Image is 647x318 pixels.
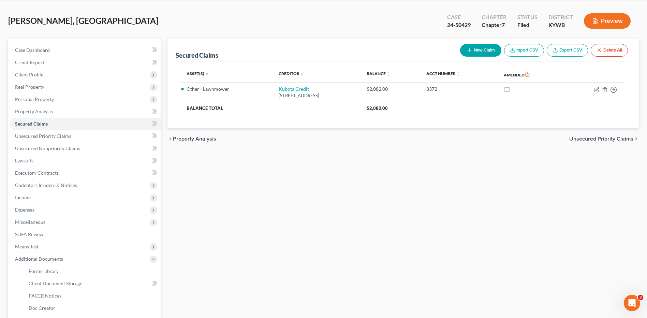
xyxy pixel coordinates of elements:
[15,121,48,127] span: Secured Claims
[624,295,640,311] iframe: Intercom live chat
[367,86,415,92] div: $2,082.00
[517,21,538,29] div: Filed
[15,133,71,139] span: Unsecured Priority Claims
[15,96,54,102] span: Personal Property
[10,56,161,69] a: Credit Report
[15,47,50,53] span: Case Dashboard
[279,86,309,92] a: Kubota Credit
[10,142,161,155] a: Unsecured Nonpriority Claims
[10,167,161,179] a: Executory Contracts
[502,21,505,28] span: 7
[456,72,460,76] i: unfold_more
[482,13,506,21] div: Chapter
[426,86,492,92] div: 8372
[23,277,161,290] a: Client Document Storage
[29,293,61,299] span: PACER Notices
[482,21,506,29] div: Chapter
[29,268,59,274] span: Forms Library
[279,92,356,99] div: [STREET_ADDRESS]
[15,207,34,213] span: Expenses
[15,109,53,114] span: Property Analysis
[15,182,77,188] span: Codebtors Insiders & Notices
[15,170,59,176] span: Executory Contracts
[10,118,161,130] a: Secured Claims
[205,72,209,76] i: unfold_more
[498,67,562,83] th: Amended
[167,136,216,142] button: chevron_left Property Analysis
[15,219,45,225] span: Miscellaneous
[15,59,44,65] span: Credit Report
[8,16,158,26] span: [PERSON_NAME], [GEOGRAPHIC_DATA]
[569,136,633,142] span: Unsecured Priority Claims
[447,13,471,21] div: Case
[10,155,161,167] a: Lawsuits
[367,71,391,76] a: Balance unfold_more
[300,72,304,76] i: unfold_more
[15,84,44,90] span: Real Property
[633,136,639,142] i: chevron_right
[517,13,538,21] div: Status
[15,194,31,200] span: Income
[426,71,460,76] a: Acct Number unfold_more
[187,86,267,92] li: Other - Lawnmower
[584,13,631,29] button: Preview
[10,130,161,142] a: Unsecured Priority Claims
[569,136,639,142] button: Unsecured Priority Claims chevron_right
[548,21,573,29] div: KYWB
[367,105,388,111] span: $2,082.00
[15,256,63,262] span: Additional Documents
[23,302,161,314] a: Doc Creator
[591,44,628,57] button: Delete All
[29,280,82,286] span: Client Document Storage
[548,13,573,21] div: District
[386,72,391,76] i: unfold_more
[29,305,55,311] span: Doc Creator
[10,228,161,241] a: SOFA Review
[638,295,643,300] span: 3
[15,72,43,77] span: Client Profile
[187,71,209,76] a: Asset(s) unfold_more
[447,21,471,29] div: 24-50429
[15,244,39,249] span: Means Test
[181,102,361,114] th: Balance Total
[279,71,304,76] a: Creditor unfold_more
[547,44,588,57] a: Export CSV
[176,51,218,59] div: Secured Claims
[10,105,161,118] a: Property Analysis
[10,44,161,56] a: Case Dashboard
[15,145,80,151] span: Unsecured Nonpriority Claims
[460,44,501,57] button: New Claim
[23,265,161,277] a: Forms Library
[167,136,173,142] i: chevron_left
[23,290,161,302] a: PACER Notices
[504,44,544,57] button: Import CSV
[173,136,216,142] span: Property Analysis
[15,231,43,237] span: SOFA Review
[15,158,33,163] span: Lawsuits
